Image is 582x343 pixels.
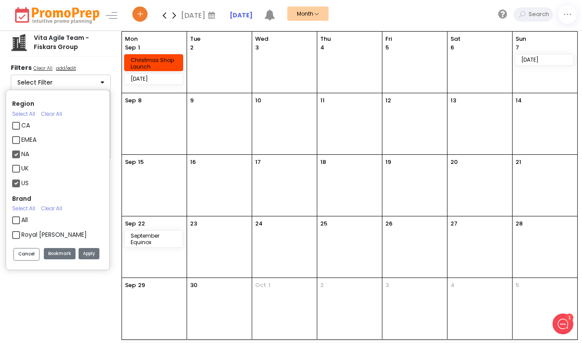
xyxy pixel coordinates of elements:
p: 1 [125,43,140,52]
p: 2 [190,43,194,52]
label: UK [21,164,29,173]
label: NA [21,150,29,159]
p: 10 [255,96,261,105]
p: 4 [450,281,454,290]
p: 28 [516,219,523,228]
p: 8 [138,96,141,105]
p: 12 [385,96,391,105]
p: 6 [450,43,454,52]
p: 13 [450,96,456,105]
label: EMEA [21,135,36,144]
u: add/edit [56,65,76,72]
label: All [21,216,28,225]
span: Mon [125,35,184,43]
p: 11 [320,96,325,105]
button: Bookmark [44,248,76,260]
span: We run on Gist [72,287,110,293]
p: 27 [450,219,457,228]
p: Sep [125,281,136,290]
button: Cancel [13,248,39,261]
p: 26 [385,219,392,228]
p: 19 [385,158,391,167]
p: 5 [385,43,389,52]
a: Select All [12,205,35,212]
label: US [21,179,29,188]
label: CA [21,121,30,130]
p: Sep [125,219,136,228]
p: 24 [255,219,263,228]
h1: Hello [PERSON_NAME]! [13,42,161,56]
p: 25 [320,219,327,228]
iframe: gist-messenger-bubble-iframe [552,314,573,334]
button: New conversation [13,87,160,105]
span: Thu [320,35,379,43]
p: 3 [255,43,259,52]
span: Oct [255,281,266,290]
p: 1 [268,281,270,290]
p: 7 [516,43,519,52]
p: 21 [516,158,521,167]
button: Apply [79,248,99,260]
div: September Equinox [131,232,180,245]
label: Region [12,99,34,108]
strong: Filters [11,63,32,72]
p: 5 [516,281,519,290]
button: Select Filter [11,75,111,91]
span: Fri [385,35,444,43]
h2: What can we do to help? [13,58,161,72]
button: Month [287,7,329,21]
p: 4 [320,43,324,52]
div: Christmas Shop Launch [131,57,180,70]
span: Tue [190,35,249,43]
span: New conversation [56,92,104,99]
p: Sep [125,158,136,167]
div: [DATE] [131,75,180,82]
span: Wed [255,35,314,43]
p: 15 [138,158,144,167]
label: Royal [PERSON_NAME] [21,230,87,239]
u: Clear All [33,65,53,72]
p: 2 [320,281,324,290]
p: 14 [516,96,522,105]
input: Search [526,7,553,22]
label: Brand [12,194,31,203]
div: Vita Agile Team - Fiskars Group [28,33,111,52]
a: Select All [12,110,35,118]
p: Sep [125,96,136,105]
p: 30 [190,281,197,290]
a: Clear All [41,110,62,118]
div: [DATE] [181,9,218,22]
p: 16 [190,158,196,167]
p: 3 [385,281,389,290]
p: 18 [320,158,326,167]
p: 23 [190,219,197,228]
p: 22 [138,219,145,228]
img: company.png [10,34,28,51]
div: [DATE] [521,56,570,63]
a: Clear All [41,205,62,212]
p: 9 [190,96,194,105]
span: Sep [125,43,136,52]
p: 20 [450,158,458,167]
p: 29 [138,281,145,290]
span: Sun [516,35,574,43]
a: add/edit [54,65,78,73]
a: [DATE] [230,11,253,20]
p: 17 [255,158,261,167]
span: Sat [450,35,509,43]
